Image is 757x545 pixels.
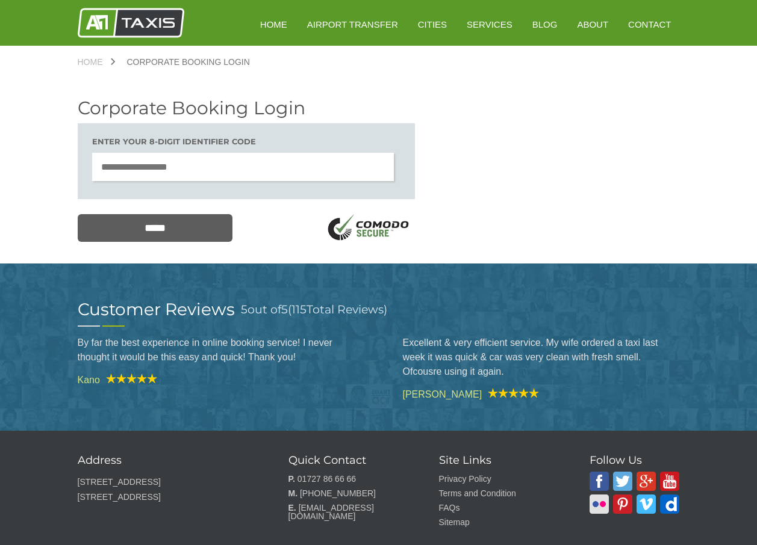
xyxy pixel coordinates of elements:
[439,517,470,527] a: Sitemap
[252,10,296,39] a: HOME
[78,301,235,318] h2: Customer Reviews
[78,455,258,466] h3: Address
[458,10,521,39] a: Services
[524,10,566,39] a: Blog
[410,10,455,39] a: Cities
[78,99,415,117] h2: Corporate Booking Login
[241,301,387,318] h3: out of ( Total Reviews)
[288,455,409,466] h3: Quick Contact
[78,8,184,38] img: A1 Taxis
[288,474,295,484] strong: P.
[115,58,262,66] a: Corporate Booking Login
[288,488,298,498] strong: M.
[620,10,679,39] a: Contact
[590,455,680,466] h3: Follow Us
[403,327,680,388] blockquote: Excellent & very efficient service. My wife ordered a taxi last week it was quick & car was very ...
[288,503,374,521] a: [EMAIL_ADDRESS][DOMAIN_NAME]
[403,388,680,399] cite: [PERSON_NAME]
[323,214,415,244] img: SSL Logo
[78,58,115,66] a: Home
[439,488,516,498] a: Terms and Condition
[482,388,539,398] img: A1 Taxis Review
[298,474,356,484] a: 01727 86 66 66
[92,138,400,146] h3: Enter your 8-digit Identifier code
[569,10,617,39] a: About
[281,303,288,316] span: 5
[439,503,460,513] a: FAQs
[291,303,307,316] span: 115
[241,303,248,316] span: 5
[590,472,609,491] img: A1 Taxis
[439,455,559,466] h3: Site Links
[299,10,407,39] a: Airport Transfer
[78,475,258,505] p: [STREET_ADDRESS] [STREET_ADDRESS]
[288,503,296,513] strong: E.
[300,488,376,498] a: [PHONE_NUMBER]
[439,474,491,484] a: Privacy Policy
[78,327,355,374] blockquote: By far the best experience in online booking service! I never thought it would be this easy and q...
[100,374,157,383] img: A1 Taxis Review
[78,374,355,385] cite: Kano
